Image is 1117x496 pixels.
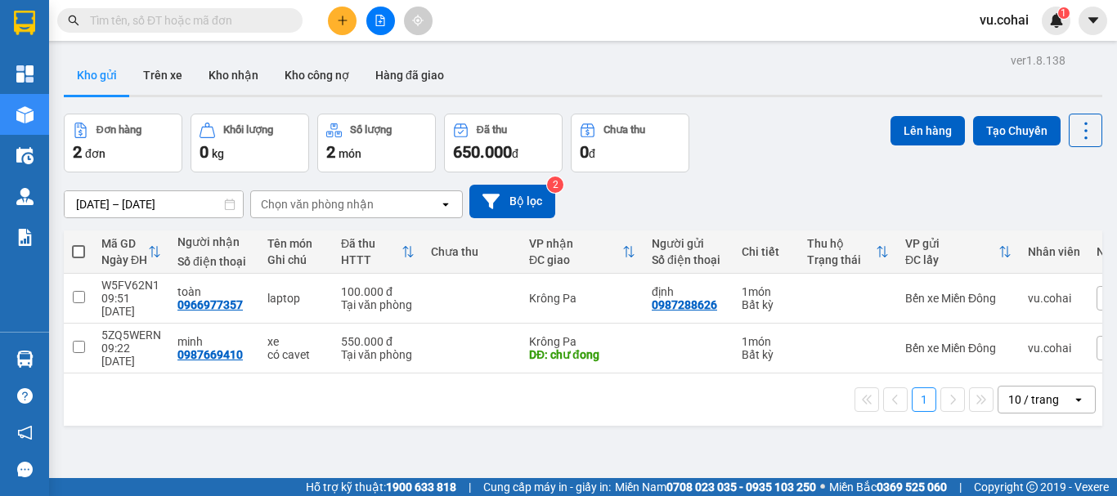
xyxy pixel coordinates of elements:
div: VP gửi [905,237,998,250]
div: Tại văn phòng [341,298,415,311]
div: Nhân viên [1028,245,1080,258]
button: Khối lượng0kg [191,114,309,172]
span: 1 [1061,7,1066,19]
span: đơn [85,147,105,160]
span: file-add [375,15,386,26]
th: Toggle SortBy [799,230,897,274]
img: dashboard-icon [16,65,34,83]
div: Bến xe Miền Đông [905,292,1012,305]
div: 100.000 đ [341,285,415,298]
div: toàn [177,285,251,298]
strong: 1900 633 818 [386,480,456,494]
span: đ [589,147,595,160]
img: solution-icon [16,229,34,246]
strong: 0708 023 035 - 0935 103 250 [666,480,816,494]
th: Toggle SortBy [897,230,1020,274]
div: VP nhận [529,237,622,250]
strong: 0369 525 060 [877,480,947,494]
div: 0987669410 [177,348,243,361]
div: Người gửi [652,237,725,250]
span: copyright [1026,481,1038,493]
div: Số điện thoại [652,253,725,266]
button: 1 [912,387,936,412]
span: ⚪️ [820,484,825,490]
button: Chưa thu0đ [571,114,689,172]
div: Khối lượng [223,124,273,136]
div: DĐ: chư đong [529,348,635,361]
div: có cavet [267,348,325,361]
div: Trạng thái [807,253,876,266]
div: HTTT [341,253,401,266]
div: Tên món [267,237,325,250]
div: Tại văn phòng [341,348,415,361]
span: | [959,478,962,496]
span: 0 [580,142,589,162]
div: vu.cohai [1028,342,1080,355]
img: warehouse-icon [16,147,34,164]
div: Số lượng [350,124,392,136]
button: Hàng đã giao [362,56,457,95]
div: ĐC lấy [905,253,998,266]
span: caret-down [1086,13,1101,28]
div: Số điện thoại [177,255,251,268]
div: 550.000 đ [341,335,415,348]
span: notification [17,425,33,440]
div: định [652,285,725,298]
span: plus [337,15,348,26]
div: xe [267,335,325,348]
span: 2 [326,142,335,162]
div: Ghi chú [267,253,325,266]
div: ĐC giao [529,253,622,266]
span: 2 [73,142,82,162]
div: laptop [267,292,325,305]
div: Mã GD [101,237,148,250]
div: 0987288626 [652,298,717,311]
div: Ngày ĐH [101,253,148,266]
span: question-circle [17,388,33,404]
span: message [17,462,33,477]
div: ver 1.8.138 [1011,51,1065,69]
button: Đã thu650.000đ [444,114,563,172]
div: Đơn hàng [96,124,141,136]
div: Chưa thu [431,245,513,258]
span: | [469,478,471,496]
span: đ [512,147,518,160]
svg: open [1072,393,1085,406]
div: Chọn văn phòng nhận [261,196,374,212]
div: Bến xe Miền Đông [905,342,1012,355]
div: Đã thu [341,237,401,250]
input: Tìm tên, số ĐT hoặc mã đơn [90,11,283,29]
button: aim [404,7,433,35]
div: Bất kỳ [742,298,791,311]
div: Chưa thu [603,124,645,136]
span: Cung cấp máy in - giấy in: [483,478,611,496]
button: file-add [366,7,395,35]
div: Đã thu [477,124,507,136]
button: Kho nhận [195,56,271,95]
button: Số lượng2món [317,114,436,172]
div: Thu hộ [807,237,876,250]
span: Miền Bắc [829,478,947,496]
div: Krông Pa [529,335,635,348]
button: Đơn hàng2đơn [64,114,182,172]
sup: 1 [1058,7,1070,19]
span: 0 [200,142,209,162]
span: 650.000 [453,142,512,162]
div: Người nhận [177,235,251,248]
button: plus [328,7,357,35]
div: Bất kỳ [742,348,791,361]
input: Select a date range. [65,191,243,217]
div: 1 món [742,285,791,298]
div: 0966977357 [177,298,243,311]
span: search [68,15,79,26]
button: Bộ lọc [469,185,555,218]
div: Krông Pa [529,292,635,305]
img: icon-new-feature [1049,13,1064,28]
img: logo-vxr [14,11,35,35]
button: Lên hàng [890,116,965,145]
span: Hỗ trợ kỹ thuật: [306,478,456,496]
span: vu.cohai [967,10,1042,30]
div: 09:51 [DATE] [101,292,161,318]
button: Kho công nợ [271,56,362,95]
div: 10 / trang [1008,391,1059,408]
